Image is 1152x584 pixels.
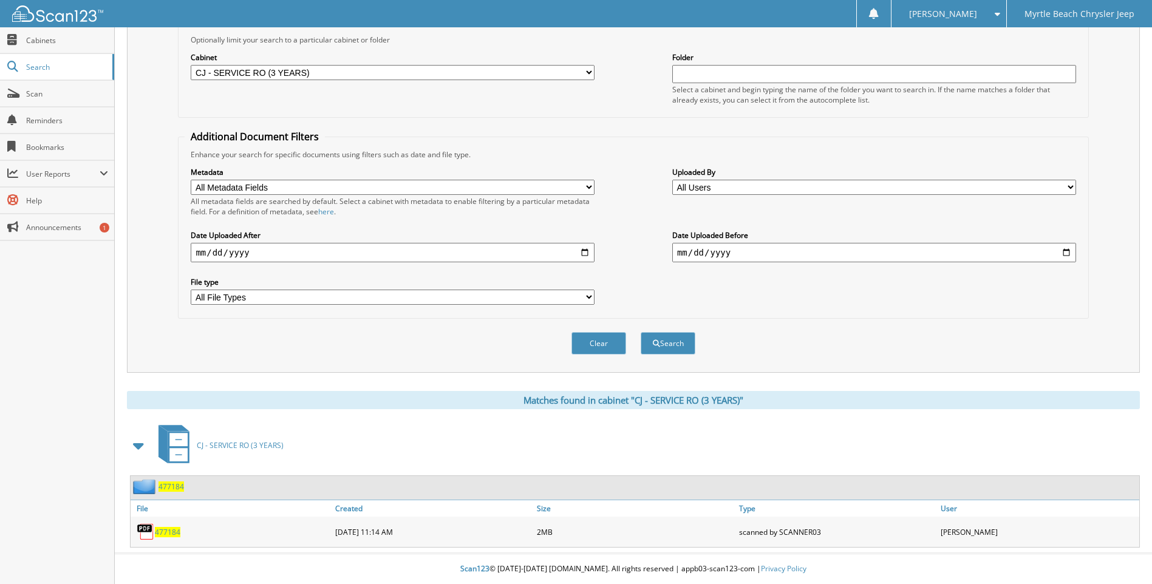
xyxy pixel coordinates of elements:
[332,500,534,517] a: Created
[100,223,109,233] div: 1
[26,62,106,72] span: Search
[127,391,1140,409] div: Matches found in cabinet "CJ - SERVICE RO (3 YEARS)"
[155,527,180,537] a: 477184
[938,520,1139,544] div: [PERSON_NAME]
[191,52,595,63] label: Cabinet
[909,10,977,18] span: [PERSON_NAME]
[191,230,595,240] label: Date Uploaded After
[736,500,938,517] a: Type
[133,479,158,494] img: folder2.png
[332,520,534,544] div: [DATE] 11:14 AM
[197,440,284,450] span: CJ - SERVICE RO (3 YEARS)
[571,332,626,355] button: Clear
[115,554,1152,584] div: © [DATE]-[DATE] [DOMAIN_NAME]. All rights reserved | appb03-scan123-com |
[672,84,1076,105] div: Select a cabinet and begin typing the name of the folder you want to search in. If the name match...
[26,195,108,206] span: Help
[761,563,806,574] a: Privacy Policy
[26,35,108,46] span: Cabinets
[151,421,284,469] a: CJ - SERVICE RO (3 YEARS)
[534,520,735,544] div: 2MB
[26,169,100,179] span: User Reports
[185,130,325,143] legend: Additional Document Filters
[672,167,1076,177] label: Uploaded By
[672,230,1076,240] label: Date Uploaded Before
[191,277,595,287] label: File type
[641,332,695,355] button: Search
[1024,10,1134,18] span: Myrtle Beach Chrysler Jeep
[131,500,332,517] a: File
[191,196,595,217] div: All metadata fields are searched by default. Select a cabinet with metadata to enable filtering b...
[26,115,108,126] span: Reminders
[158,481,184,492] a: 477184
[26,89,108,99] span: Scan
[26,222,108,233] span: Announcements
[26,142,108,152] span: Bookmarks
[191,243,595,262] input: start
[185,35,1082,45] div: Optionally limit your search to a particular cabinet or folder
[137,523,155,541] img: PDF.png
[460,563,489,574] span: Scan123
[938,500,1139,517] a: User
[672,52,1076,63] label: Folder
[318,206,334,217] a: here
[672,243,1076,262] input: end
[191,167,595,177] label: Metadata
[185,149,1082,160] div: Enhance your search for specific documents using filters such as date and file type.
[534,500,735,517] a: Size
[12,5,103,22] img: scan123-logo-white.svg
[736,520,938,544] div: scanned by SCANNER03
